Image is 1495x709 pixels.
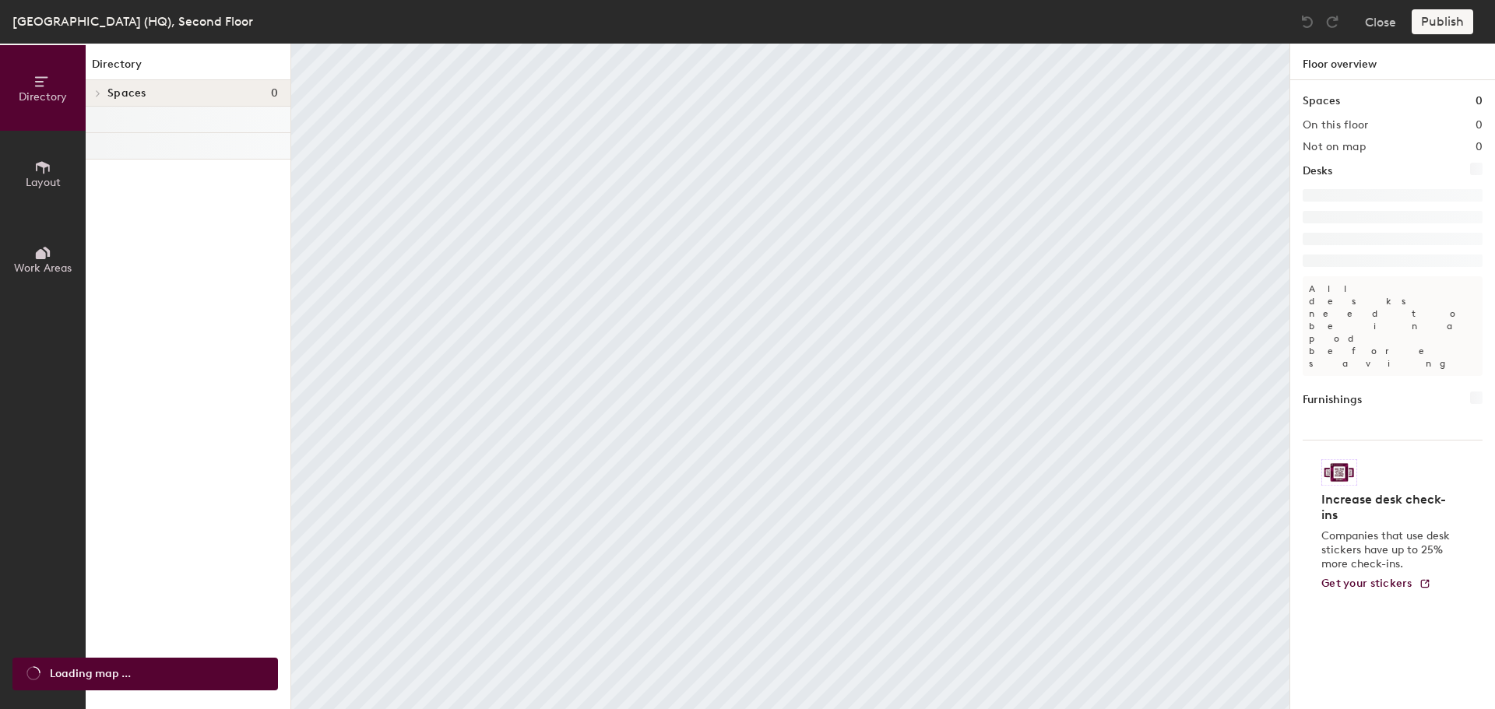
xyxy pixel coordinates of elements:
[1321,577,1412,590] span: Get your stickers
[1303,119,1369,132] h2: On this floor
[1321,529,1455,571] p: Companies that use desk stickers have up to 25% more check-ins.
[291,44,1289,709] canvas: Map
[12,12,253,31] div: [GEOGRAPHIC_DATA] (HQ), Second Floor
[1321,577,1431,591] a: Get your stickers
[1303,391,1362,409] h1: Furnishings
[1324,14,1340,30] img: Redo
[1303,141,1366,153] h2: Not on map
[1365,9,1396,34] button: Close
[1303,276,1483,376] p: All desks need to be in a pod before saving
[107,87,146,100] span: Spaces
[50,665,131,683] span: Loading map ...
[1476,141,1483,153] h2: 0
[271,87,278,100] span: 0
[1321,459,1357,486] img: Sticker logo
[86,56,290,80] h1: Directory
[26,176,61,189] span: Layout
[1303,93,1340,110] h1: Spaces
[19,90,67,104] span: Directory
[1290,44,1495,80] h1: Floor overview
[1476,93,1483,110] h1: 0
[1300,14,1315,30] img: Undo
[1303,163,1332,180] h1: Desks
[1476,119,1483,132] h2: 0
[14,261,72,275] span: Work Areas
[1321,492,1455,523] h4: Increase desk check-ins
